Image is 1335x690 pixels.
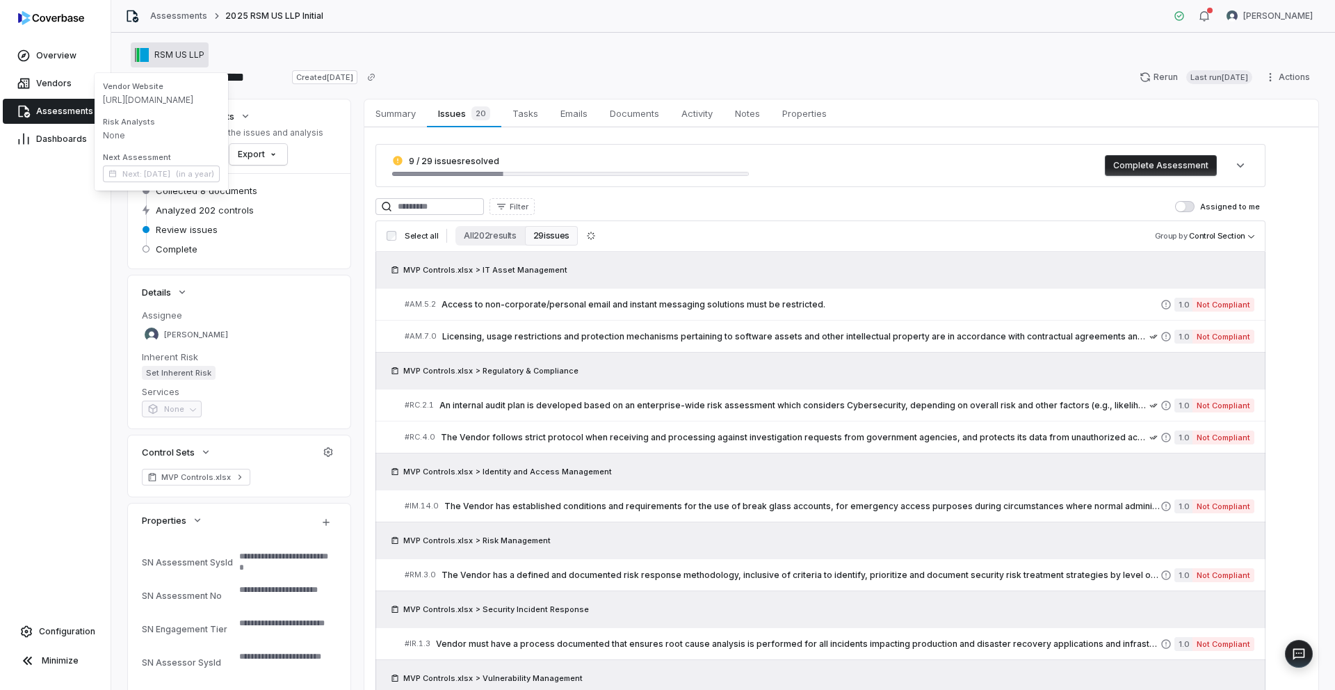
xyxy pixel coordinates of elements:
[442,331,1149,342] span: Licensing, usage restrictions and protection mechanisms pertaining to software assets and other i...
[403,673,583,684] span: MVP Controls.xlsx > Vulnerability Management
[142,514,186,527] span: Properties
[1174,637,1192,651] span: 1.0
[405,422,1254,453] a: #RC.4.0The Vendor follows strict protocol when receiving and processing against investigation req...
[154,49,204,61] span: RSM US LLP
[370,104,421,122] span: Summary
[1192,499,1254,513] span: Not Compliant
[436,639,1160,650] span: Vendor must have a process documented that ensures root cause analysis is performed for all incid...
[142,309,337,321] dt: Assignee
[405,432,435,442] span: # RC.4.0
[604,104,665,122] span: Documents
[409,156,499,166] span: 9 / 29 issues resolved
[36,106,93,117] span: Assessments
[1174,399,1192,412] span: 1.0
[442,299,1160,310] span: Access to non-corporate/personal email and instant messaging solutions must be restricted.
[3,99,108,124] a: Assessments
[1186,70,1252,84] span: Last run [DATE]
[6,619,105,644] a: Configuration
[36,134,87,145] span: Dashboards
[142,469,250,486] a: MVP Controls.xlsx
[359,65,384,90] button: Copy link
[18,11,84,25] img: logo-D7KZi-bG.svg
[142,557,234,568] div: SN Assessment SysId
[1174,431,1192,444] span: 1.0
[142,366,216,380] span: Set Inherent Risk
[1243,10,1313,22] span: [PERSON_NAME]
[1218,6,1321,26] button: Samuel Folarin avatar[PERSON_NAME]
[225,10,323,22] span: 2025 RSM US LLP Initial
[36,50,76,61] span: Overview
[150,10,207,22] a: Assessments
[403,604,589,615] span: MVP Controls.xlsx > Security Incident Response
[1192,399,1254,412] span: Not Compliant
[142,446,195,458] span: Control Sets
[1227,10,1238,22] img: Samuel Folarin avatar
[444,501,1160,512] span: The Vendor has established conditions and requirements for the use of break glass accounts, for e...
[1174,330,1192,344] span: 1.0
[1192,431,1254,444] span: Not Compliant
[1174,568,1192,582] span: 1.0
[103,95,220,106] span: [URL][DOMAIN_NAME]
[1174,499,1192,513] span: 1.0
[1192,330,1254,344] span: Not Compliant
[164,330,228,340] span: [PERSON_NAME]
[138,508,207,533] button: Properties
[405,501,439,511] span: # IM.14.0
[441,432,1149,443] span: The Vendor follows strict protocol when receiving and processing against investigation requests f...
[292,70,357,84] span: Created [DATE]
[1175,201,1260,212] label: Assigned to me
[403,535,551,546] span: MVP Controls.xlsx > Risk Management
[1175,201,1195,212] button: Assigned to me
[142,385,337,398] dt: Services
[36,78,72,89] span: Vendors
[39,626,95,637] span: Configuration
[1105,155,1217,176] button: Complete Assessment
[3,71,108,96] a: Vendors
[455,226,524,246] button: All 202 results
[103,152,220,163] span: Next Assessment
[405,231,438,241] span: Select all
[1131,67,1261,88] button: RerunLast run[DATE]
[3,43,108,68] a: Overview
[142,127,323,138] p: Review and address the issues and analysis
[156,243,197,255] span: Complete
[405,559,1254,591] a: #RM.3.0The Vendor has a defined and documented risk response methodology, inclusive of criteria t...
[403,466,612,477] span: MVP Controls.xlsx > Identity and Access Management
[229,144,287,165] button: Export
[156,204,254,216] span: Analyzed 202 controls
[489,198,535,215] button: Filter
[142,351,337,363] dt: Inherent Risk
[507,104,544,122] span: Tasks
[405,321,1254,352] a: #AM.7.0Licensing, usage restrictions and protection mechanisms pertaining to software assets and ...
[405,628,1254,659] a: #IR.1.3Vendor must have a process documented that ensures root cause analysis is performed for al...
[142,657,234,668] div: SN Assessor SysId
[405,299,436,310] span: # AM.5.2
[525,226,578,246] button: 29 issues
[103,130,220,141] span: None
[555,104,593,122] span: Emails
[103,81,220,92] span: Vendor Website
[6,647,105,675] button: Minimize
[471,106,490,120] span: 20
[1174,298,1192,312] span: 1.0
[142,591,234,601] div: SN Assessment No
[403,365,578,376] span: MVP Controls.xlsx > Regulatory & Compliance
[103,117,220,127] span: Risk Analysts
[3,127,108,152] a: Dashboards
[405,490,1254,522] a: #IM.14.0The Vendor has established conditions and requirements for the use of break glass account...
[405,289,1254,320] a: #AM.5.2Access to non-corporate/personal email and instant messaging solutions must be restricted....
[161,472,231,483] span: MVP Controls.xlsx
[1192,637,1254,651] span: Not Compliant
[42,655,79,666] span: Minimize
[387,231,396,241] input: Select all
[729,104,766,122] span: Notes
[142,624,234,634] div: SN Engagement Tier
[138,280,192,305] button: Details
[1155,231,1188,241] span: Group by
[1192,298,1254,312] span: Not Compliant
[405,400,434,410] span: # RC.2.1
[510,202,528,212] span: Filter
[131,42,209,67] button: https://rsmus.com/RSM US LLP
[405,639,430,649] span: # IR.1.3
[405,331,437,342] span: # AM.7.0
